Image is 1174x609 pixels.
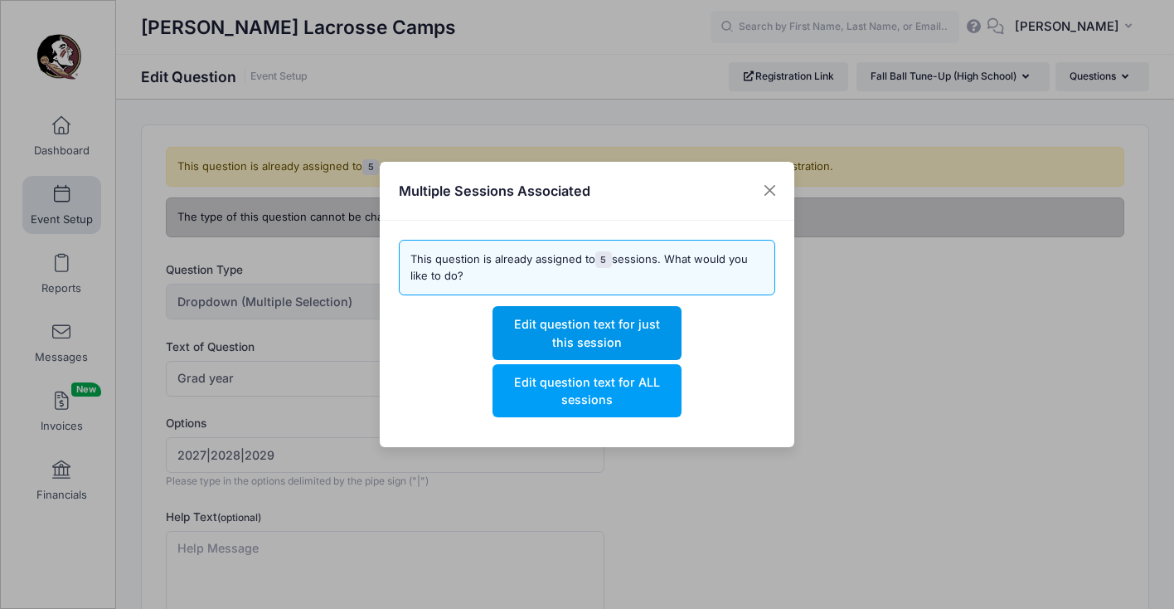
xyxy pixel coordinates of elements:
[492,306,681,359] button: Edit question text for just this session
[399,240,776,296] div: This question is already assigned to sessions. What would you like to do?
[755,176,785,206] button: Close
[595,251,612,267] span: 5
[399,181,590,201] h4: Multiple Sessions Associated
[492,364,681,417] button: Edit question text for ALL sessions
